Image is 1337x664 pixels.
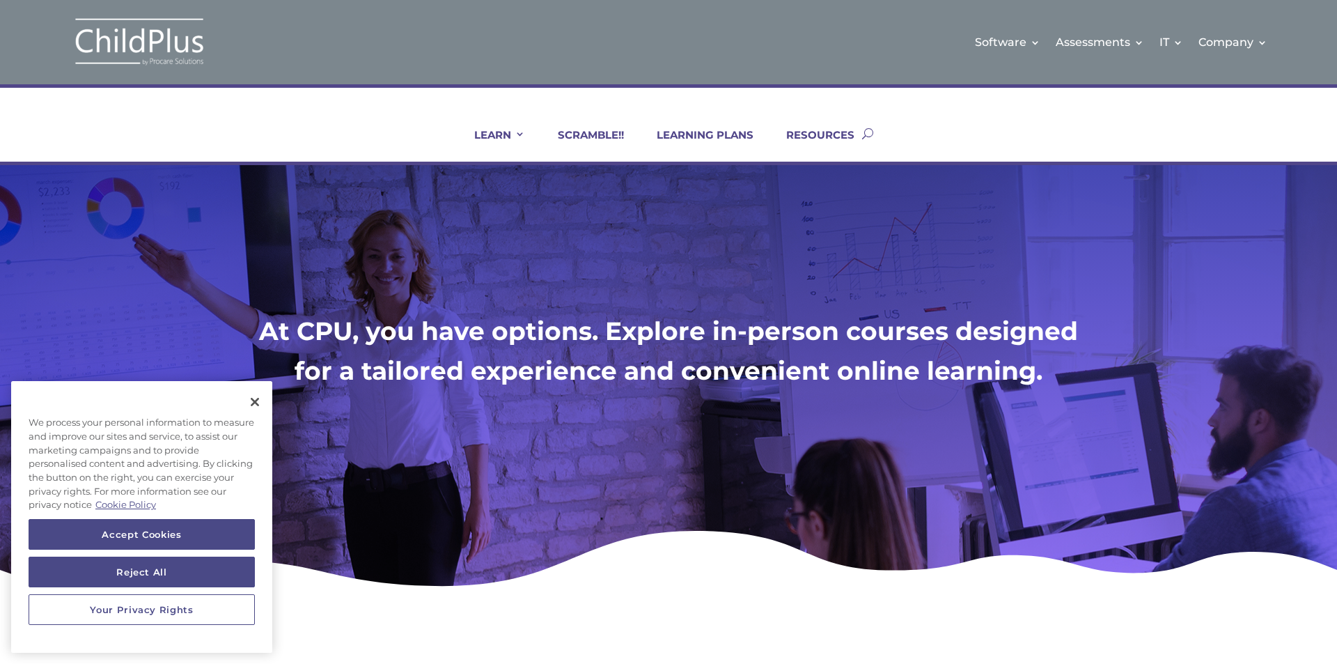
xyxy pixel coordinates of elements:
[29,519,255,550] button: Accept Cookies
[29,557,255,587] button: Reject All
[457,128,525,162] a: LEARN
[11,409,272,519] div: We process your personal information to measure and improve our sites and service, to assist our ...
[223,315,1114,355] h1: At CPU, you have options. Explore in-person courses designed
[639,128,753,162] a: LEARNING PLANS
[1159,14,1183,70] a: IT
[223,355,1114,394] h1: for a tailored experience and convenient online learning.
[11,381,272,653] div: Privacy
[11,381,272,653] div: Cookie banner
[1198,14,1267,70] a: Company
[95,499,156,510] a: More information about your privacy, opens in a new tab
[769,128,854,162] a: RESOURCES
[29,594,255,625] button: Your Privacy Rights
[1056,14,1144,70] a: Assessments
[975,14,1040,70] a: Software
[540,128,624,162] a: SCRAMBLE!!
[240,387,270,417] button: Close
